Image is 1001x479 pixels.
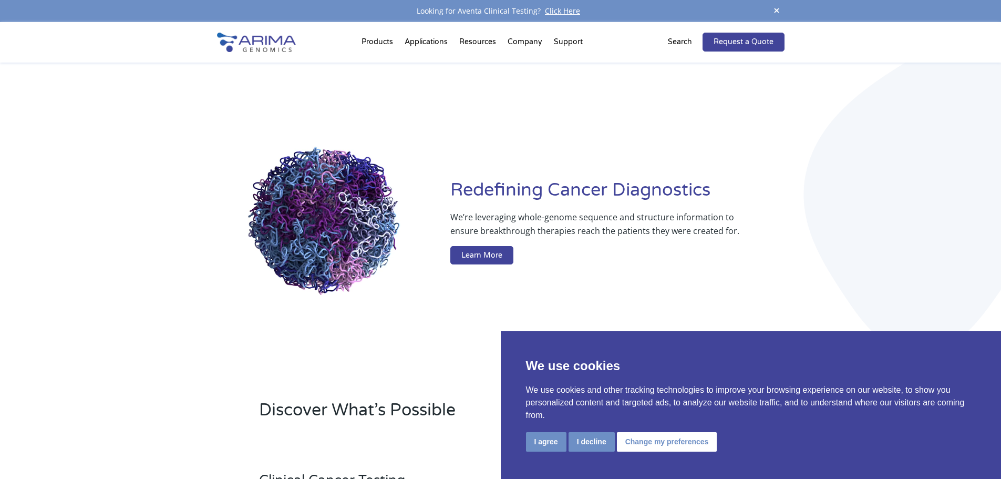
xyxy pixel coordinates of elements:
[217,4,785,18] div: Looking for Aventa Clinical Testing?
[526,356,976,375] p: We use cookies
[526,432,566,452] button: I agree
[668,35,692,49] p: Search
[569,432,615,452] button: I decline
[259,399,635,430] h2: Discover What’s Possible
[217,33,296,52] img: Arima-Genomics-logo
[450,178,784,210] h1: Redefining Cancer Diagnostics
[617,432,717,452] button: Change my preferences
[450,210,742,246] p: We’re leveraging whole-genome sequence and structure information to ensure breakthrough therapies...
[450,246,513,265] a: Learn More
[541,6,584,16] a: Click Here
[526,384,976,422] p: We use cookies and other tracking technologies to improve your browsing experience on our website...
[703,33,785,52] a: Request a Quote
